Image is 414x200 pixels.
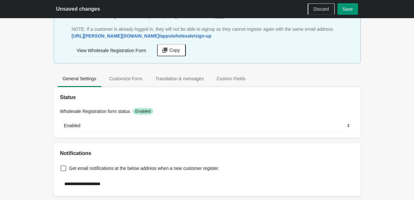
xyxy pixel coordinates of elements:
span: Customize Form [104,73,148,84]
span: Custom Fields [211,73,250,84]
span: Translation & messages [150,73,209,84]
span: Enabled [135,109,151,114]
span: NOTE: If a customer is already logged in, they will not be able to signup as they cannot register... [72,27,334,32]
span: Get email notifications at the below address when a new customer register. [69,165,219,172]
button: Copy [157,44,186,56]
span: General Settings [58,73,101,84]
span: Discard [313,6,329,12]
span: Copy [169,48,180,53]
span: Save [343,6,353,12]
button: Discard [308,3,334,15]
h2: Status [60,94,354,101]
a: View Wholesale Registration Form [72,45,152,56]
span: [URL][PERSON_NAME][DOMAIN_NAME] /apps/wholesale/sign-up [72,33,211,39]
h2: Unsaved changes [56,5,100,13]
h2: Notifications [60,150,354,157]
span: Wholesale Registration form status [60,109,130,114]
a: [URL][PERSON_NAME][DOMAIN_NAME]/apps/wholesale/sign-up [69,30,214,42]
button: Copy [154,44,188,57]
button: Save [337,3,358,15]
